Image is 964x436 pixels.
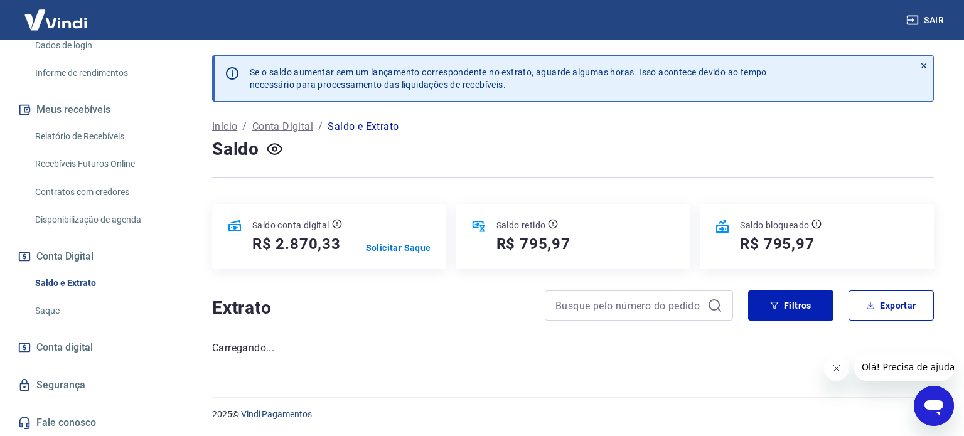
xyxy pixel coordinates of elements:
[252,219,329,231] p: Saldo conta digital
[854,353,954,381] iframe: Mensagem da empresa
[30,151,173,177] a: Recebíveis Futuros Online
[849,290,934,321] button: Exportar
[30,298,173,324] a: Saque
[30,33,173,58] a: Dados de login
[366,242,431,254] a: Solicitar Saque
[555,296,702,315] input: Busque pelo número do pedido
[15,371,173,399] a: Segurança
[250,66,767,91] p: Se o saldo aumentar sem um lançamento correspondente no extrato, aguarde algumas horas. Isso acon...
[328,119,399,134] p: Saldo e Extrato
[252,234,341,254] h5: R$ 2.870,33
[15,1,97,39] img: Vindi
[740,234,814,254] h5: R$ 795,97
[8,9,105,19] span: Olá! Precisa de ajuda?
[30,60,173,86] a: Informe de rendimentos
[252,119,313,134] a: Conta Digital
[212,408,934,421] p: 2025 ©
[242,119,247,134] p: /
[904,9,949,32] button: Sair
[30,179,173,205] a: Contratos com credores
[496,234,570,254] h5: R$ 795,97
[318,119,323,134] p: /
[740,219,809,231] p: Saldo bloqueado
[748,290,833,321] button: Filtros
[212,137,259,162] h4: Saldo
[30,124,173,149] a: Relatório de Recebíveis
[30,207,173,233] a: Disponibilização de agenda
[30,270,173,296] a: Saldo e Extrato
[824,356,849,381] iframe: Fechar mensagem
[212,295,530,321] h4: Extrato
[15,243,173,270] button: Conta Digital
[241,409,312,419] a: Vindi Pagamentos
[36,339,93,356] span: Conta digital
[212,119,237,134] a: Início
[15,96,173,124] button: Meus recebíveis
[15,334,173,361] a: Conta digital
[496,219,546,231] p: Saldo retido
[914,386,954,426] iframe: Botão para abrir a janela de mensagens
[212,341,934,356] p: Carregando...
